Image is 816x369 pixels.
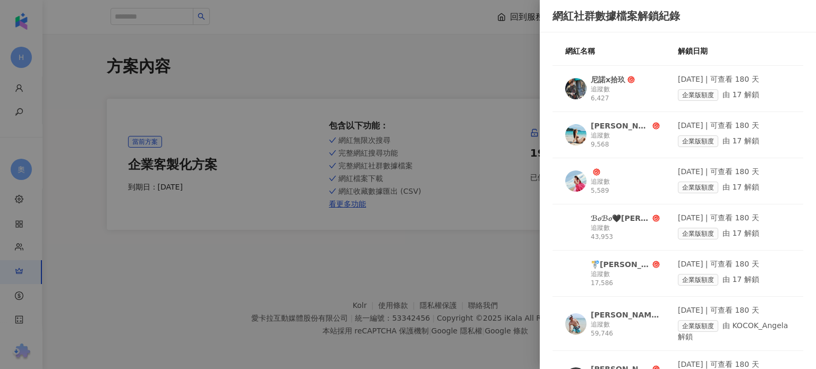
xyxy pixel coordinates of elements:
div: ℬ𝑜ℬ𝑜🖤[PERSON_NAME] [591,213,650,224]
div: 由 17 解鎖 [678,89,790,101]
div: [DATE] | 可查看 180 天 [678,167,790,177]
div: 由 17 解鎖 [678,135,790,147]
span: 企業版額度 [678,228,718,239]
span: 企業版額度 [678,89,718,101]
span: 企業版額度 [678,135,718,147]
div: 追蹤數 6,427 [591,85,660,103]
a: KOL Avatar[PERSON_NAME]追蹤數 59,746[DATE] | 可查看 180 天企業版額度由 KOCOK_Angela 解鎖 [552,305,803,351]
span: 企業版額度 [678,274,718,286]
img: KOL Avatar [565,217,586,238]
div: 由 17 解鎖 [678,182,790,193]
div: 追蹤數 17,586 [591,270,660,288]
div: [DATE] | 可查看 180 天 [678,121,790,131]
img: KOL Avatar [565,78,586,99]
div: [PERSON_NAME] [591,121,650,131]
div: 追蹤數 5,589 [591,177,660,195]
span: 企業版額度 [678,182,718,193]
img: KOL Avatar [565,124,586,145]
div: [PERSON_NAME] [591,310,660,320]
div: 網紅社群數據檔案解鎖紀錄 [552,8,803,23]
img: KOL Avatar [565,170,586,192]
a: KOL Avatar[PERSON_NAME]追蹤數 9,568[DATE] | 可查看 180 天企業版額度由 17 解鎖 [552,121,803,158]
img: KOL Avatar [565,263,586,284]
div: 🚏[PERSON_NAME]去哪兒玩🩰旅遊 [591,259,650,270]
a: KOL Avatar🚏[PERSON_NAME]去哪兒玩🩰旅遊追蹤數 17,586[DATE] | 可查看 180 天企業版額度由 17 解鎖 [552,259,803,297]
div: 網紅名稱 [565,45,678,57]
span: 企業版額度 [678,320,718,332]
div: [DATE] | 可查看 180 天 [678,305,790,316]
div: 解鎖日期 [678,45,790,57]
a: KOL Avatar追蹤數 5,589[DATE] | 可查看 180 天企業版額度由 17 解鎖 [552,167,803,204]
a: KOL Avatarℬ𝑜ℬ𝑜🖤[PERSON_NAME]追蹤數 43,953[DATE] | 可查看 180 天企業版額度由 17 解鎖 [552,213,803,251]
div: 由 17 解鎖 [678,274,790,286]
div: 由 KOCOK_Angela 解鎖 [678,320,790,342]
div: [DATE] | 可查看 180 天 [678,259,790,270]
div: 由 17 解鎖 [678,228,790,239]
img: KOL Avatar [565,313,586,334]
div: 追蹤數 9,568 [591,131,660,149]
div: [DATE] | 可查看 180 天 [678,213,790,224]
div: 尼諾x拾玖 [591,74,625,85]
div: 追蹤數 43,953 [591,224,660,242]
a: KOL Avatar尼諾x拾玖追蹤數 6,427[DATE] | 可查看 180 天企業版額度由 17 解鎖 [552,74,803,112]
div: 追蹤數 59,746 [591,320,660,338]
div: [DATE] | 可查看 180 天 [678,74,790,85]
